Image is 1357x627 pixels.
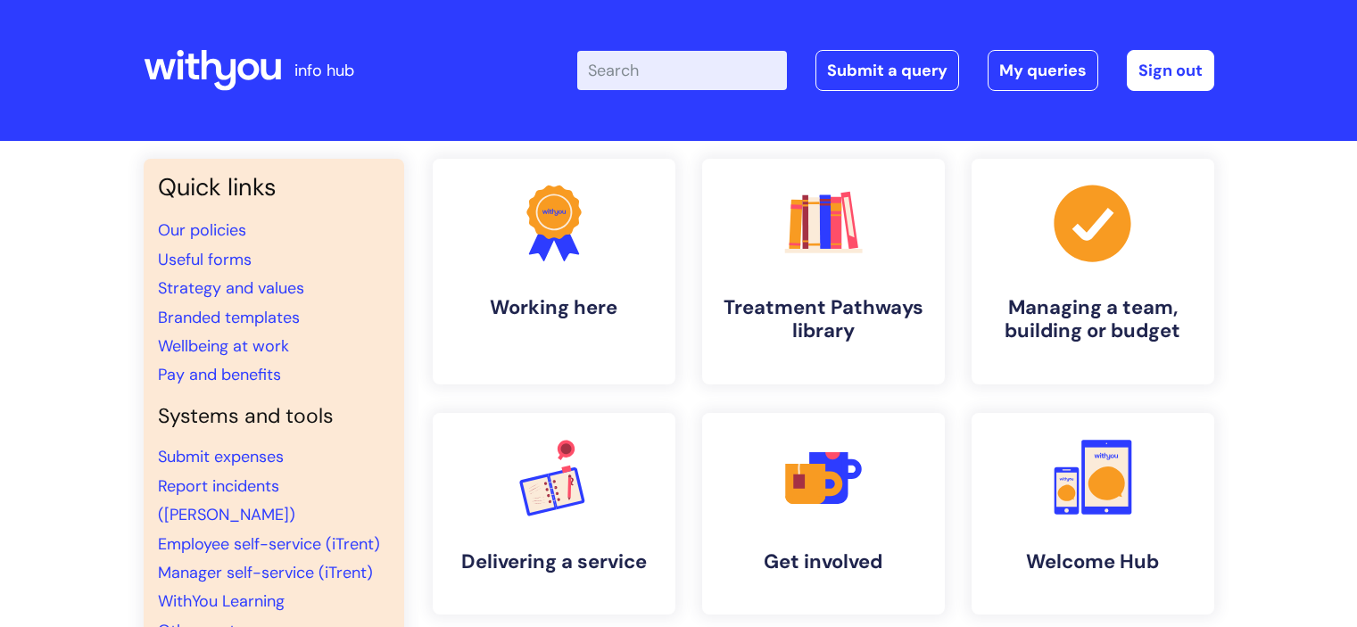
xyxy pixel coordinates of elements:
[158,173,390,202] h3: Quick links
[447,550,661,573] h4: Delivering a service
[577,51,787,90] input: Search
[158,219,246,241] a: Our policies
[158,533,380,555] a: Employee self-service (iTrent)
[158,277,304,299] a: Strategy and values
[433,413,675,615] a: Delivering a service
[702,413,945,615] a: Get involved
[716,296,931,343] h4: Treatment Pathways library
[158,249,252,270] a: Useful forms
[294,56,354,85] p: info hub
[158,335,289,357] a: Wellbeing at work
[158,446,284,467] a: Submit expenses
[158,307,300,328] a: Branded templates
[988,50,1098,91] a: My queries
[158,475,295,525] a: Report incidents ([PERSON_NAME])
[158,590,285,612] a: WithYou Learning
[702,159,945,384] a: Treatment Pathways library
[158,364,281,385] a: Pay and benefits
[716,550,931,573] h4: Get involved
[986,296,1200,343] h4: Managing a team, building or budget
[158,562,373,583] a: Manager self-service (iTrent)
[972,413,1214,615] a: Welcome Hub
[447,296,661,319] h4: Working here
[158,404,390,429] h4: Systems and tools
[577,50,1214,91] div: | -
[986,550,1200,573] h4: Welcome Hub
[815,50,959,91] a: Submit a query
[972,159,1214,384] a: Managing a team, building or budget
[1127,50,1214,91] a: Sign out
[433,159,675,384] a: Working here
